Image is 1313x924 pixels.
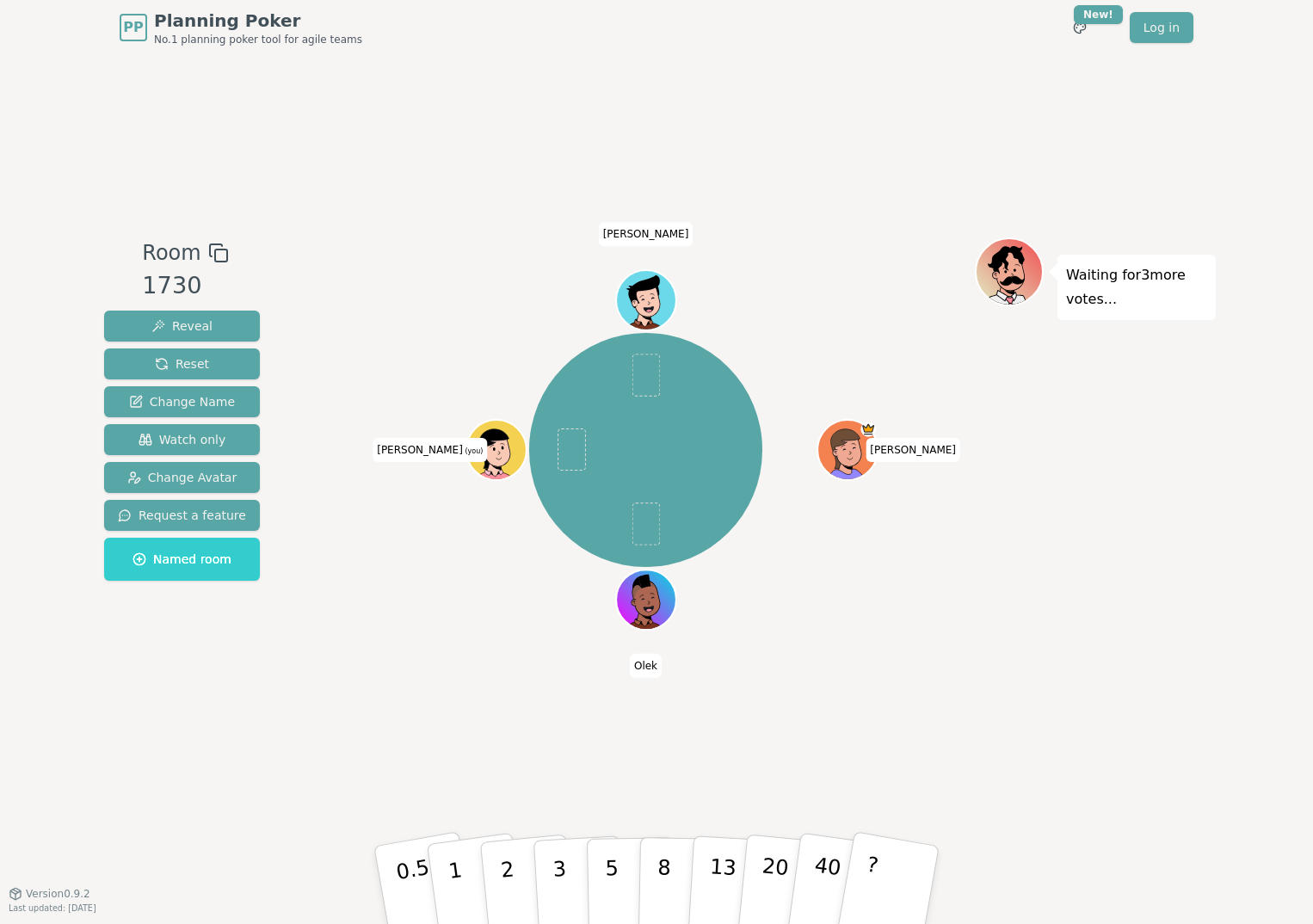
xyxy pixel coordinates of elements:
[123,17,143,38] span: PP
[155,355,209,373] span: Reset
[104,462,260,493] button: Change Avatar
[104,311,260,342] button: Reveal
[142,268,228,304] div: 1730
[1074,5,1123,24] div: New!
[142,237,200,268] span: Room
[104,424,260,455] button: Watch only
[133,551,231,568] span: Named room
[1064,12,1095,43] button: New!
[866,438,960,462] span: Click to change your name
[104,348,260,379] button: Reset
[1130,12,1193,43] a: Log in
[463,447,484,455] span: (you)
[104,538,260,581] button: Named room
[630,653,662,677] span: Click to change your name
[151,317,213,335] span: Reveal
[26,887,90,901] span: Version 0.9.2
[104,500,260,531] button: Request a feature
[860,422,876,437] span: Elena is the host
[129,393,235,410] span: Change Name
[127,469,237,486] span: Change Avatar
[154,9,362,33] span: Planning Poker
[139,431,226,448] span: Watch only
[9,903,96,913] span: Last updated: [DATE]
[1066,263,1207,311] p: Waiting for 3 more votes...
[599,222,693,246] span: Click to change your name
[154,33,362,46] span: No.1 planning poker tool for agile teams
[104,386,260,417] button: Change Name
[120,9,362,46] a: PPPlanning PokerNo.1 planning poker tool for agile teams
[118,507,246,524] span: Request a feature
[9,887,90,901] button: Version0.9.2
[373,438,487,462] span: Click to change your name
[468,422,525,478] button: Click to change your avatar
